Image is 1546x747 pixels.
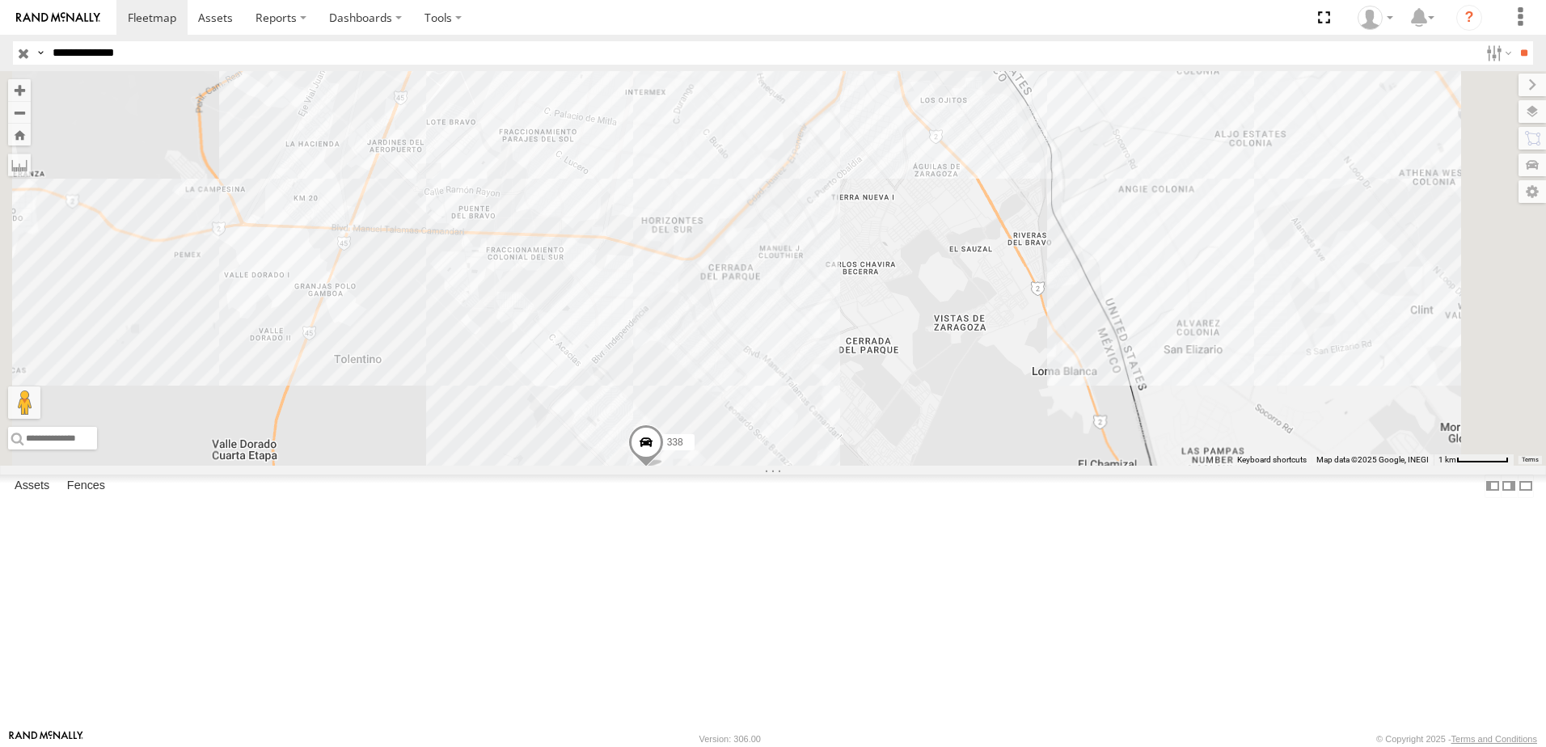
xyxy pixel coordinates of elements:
a: Terms and Conditions [1451,734,1537,744]
button: Map Scale: 1 km per 61 pixels [1434,454,1514,466]
div: omar hernandez [1352,6,1399,30]
label: Hide Summary Table [1518,475,1534,498]
button: Drag Pegman onto the map to open Street View [8,386,40,419]
button: Zoom in [8,79,31,101]
a: Visit our Website [9,731,83,747]
label: Map Settings [1519,180,1546,203]
button: Keyboard shortcuts [1237,454,1307,466]
label: Fences [59,475,113,497]
i: ? [1456,5,1482,31]
button: Zoom out [8,101,31,124]
label: Search Filter Options [1480,41,1514,65]
a: Terms (opens in new tab) [1522,457,1539,463]
span: 338 [667,437,683,448]
div: Version: 306.00 [699,734,761,744]
span: Map data ©2025 Google, INEGI [1316,455,1429,464]
label: Search Query [34,41,47,65]
label: Dock Summary Table to the Right [1501,475,1517,498]
img: rand-logo.svg [16,12,100,23]
span: 1 km [1438,455,1456,464]
label: Assets [6,475,57,497]
label: Measure [8,154,31,176]
div: © Copyright 2025 - [1376,734,1537,744]
label: Dock Summary Table to the Left [1485,475,1501,498]
button: Zoom Home [8,124,31,146]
